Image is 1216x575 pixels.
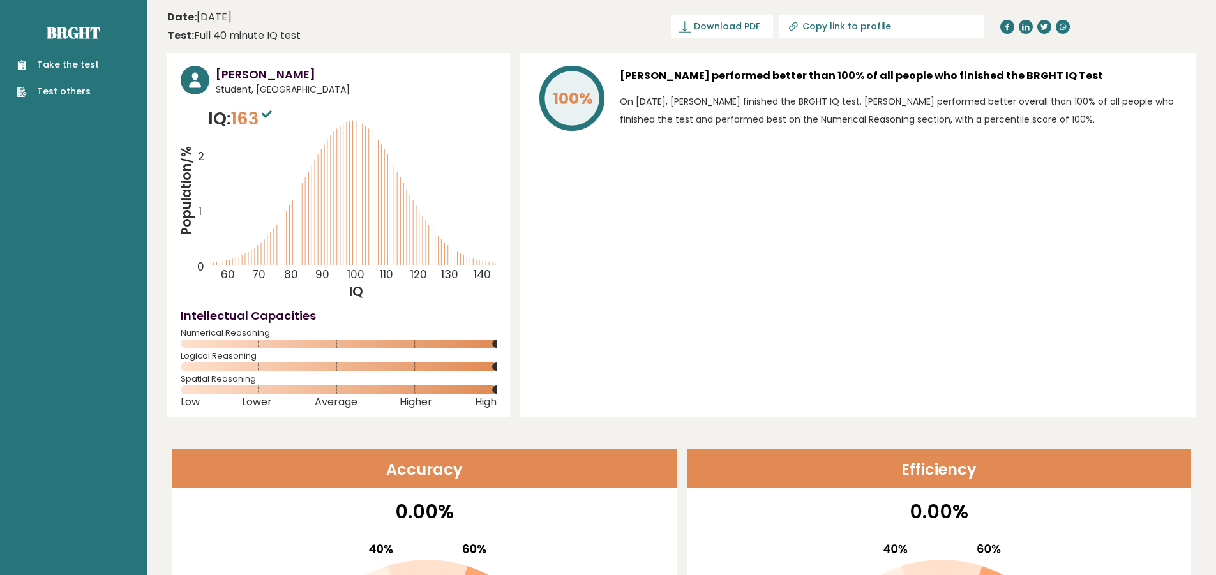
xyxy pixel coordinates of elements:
[284,267,298,282] tspan: 80
[208,106,275,131] p: IQ:
[17,85,99,98] a: Test others
[181,354,497,359] span: Logical Reasoning
[177,146,195,235] tspan: Population/%
[216,66,497,83] h3: [PERSON_NAME]
[216,83,497,96] span: Student, [GEOGRAPHIC_DATA]
[410,267,427,282] tspan: 120
[475,400,497,405] span: High
[695,497,1183,526] p: 0.00%
[400,400,432,405] span: Higher
[198,149,204,165] tspan: 2
[350,283,364,301] tspan: IQ
[181,497,668,526] p: 0.00%
[315,267,329,282] tspan: 90
[347,267,364,282] tspan: 100
[199,204,202,219] tspan: 1
[694,20,760,33] span: Download PDF
[687,449,1191,488] header: Efficiency
[221,267,235,282] tspan: 60
[671,15,773,38] a: Download PDF
[167,10,197,24] b: Date:
[47,22,100,43] a: Brght
[172,449,677,488] header: Accuracy
[380,267,393,282] tspan: 110
[181,307,497,324] h4: Intellectual Capacities
[181,331,497,336] span: Numerical Reasoning
[181,377,497,382] span: Spatial Reasoning
[17,58,99,71] a: Take the test
[553,87,593,110] tspan: 100%
[181,400,200,405] span: Low
[252,267,266,282] tspan: 70
[167,28,194,43] b: Test:
[315,400,357,405] span: Average
[620,66,1182,86] h3: [PERSON_NAME] performed better than 100% of all people who finished the BRGHT IQ Test
[242,400,272,405] span: Lower
[231,107,275,130] span: 163
[167,28,301,43] div: Full 40 minute IQ test
[167,10,232,25] time: [DATE]
[620,93,1182,128] p: On [DATE], [PERSON_NAME] finished the BRGHT IQ test. [PERSON_NAME] performed better overall than ...
[442,267,459,282] tspan: 130
[197,259,204,274] tspan: 0
[474,267,491,282] tspan: 140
